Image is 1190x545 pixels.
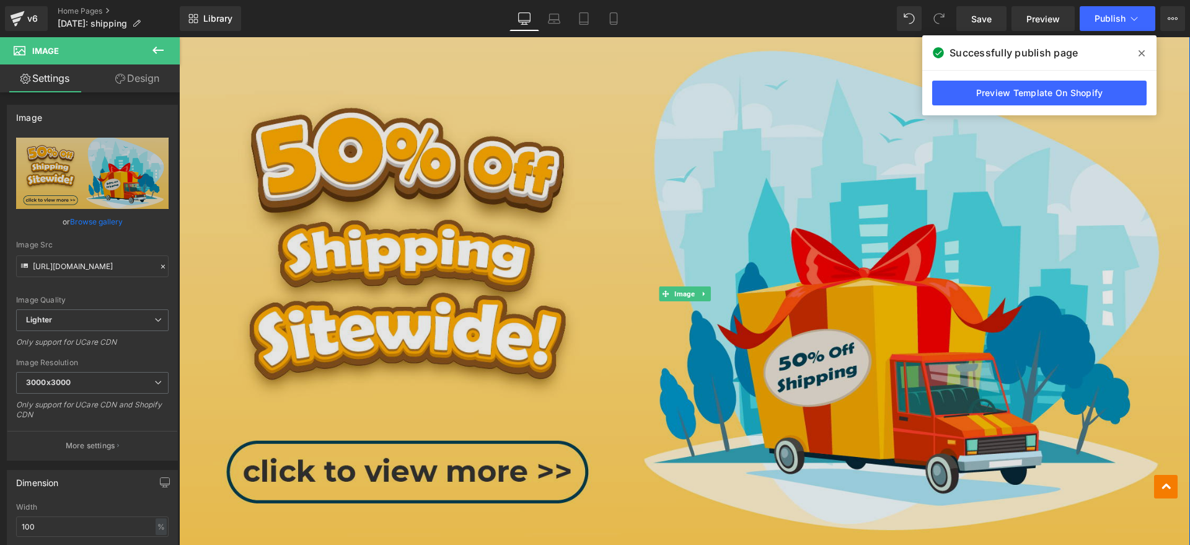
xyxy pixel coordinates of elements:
div: Image [16,105,42,123]
button: More settings [7,431,177,460]
a: Laptop [539,6,569,31]
span: Save [971,12,992,25]
span: Publish [1095,14,1126,24]
b: Lighter [26,315,52,324]
a: Expand / Collapse [518,249,531,264]
div: or [16,215,169,228]
p: More settings [66,440,115,451]
span: Image [493,249,518,264]
input: auto [16,516,169,537]
button: Publish [1080,6,1155,31]
span: Preview [1026,12,1060,25]
a: v6 [5,6,48,31]
input: Link [16,255,169,277]
span: [DATE]: shipping [58,19,127,29]
span: Successfully publish page [950,45,1078,60]
a: Preview Template On Shopify [932,81,1147,105]
div: Image Resolution [16,358,169,367]
span: Image [32,46,59,56]
button: Undo [897,6,922,31]
a: Design [92,64,182,92]
div: % [156,518,167,535]
a: Browse gallery [70,211,123,233]
a: Preview [1011,6,1075,31]
button: Redo [927,6,951,31]
div: Only support for UCare CDN and Shopify CDN [16,400,169,428]
a: New Library [180,6,241,31]
div: Dimension [16,471,59,488]
a: Home Pages [58,6,180,16]
a: Desktop [509,6,539,31]
div: v6 [25,11,40,27]
span: Library [203,13,232,24]
div: Image Src [16,241,169,249]
b: 3000x3000 [26,378,71,387]
a: Mobile [599,6,628,31]
div: Width [16,503,169,512]
a: Tablet [569,6,599,31]
div: Only support for UCare CDN [16,337,169,355]
div: Image Quality [16,296,169,304]
button: More [1160,6,1185,31]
